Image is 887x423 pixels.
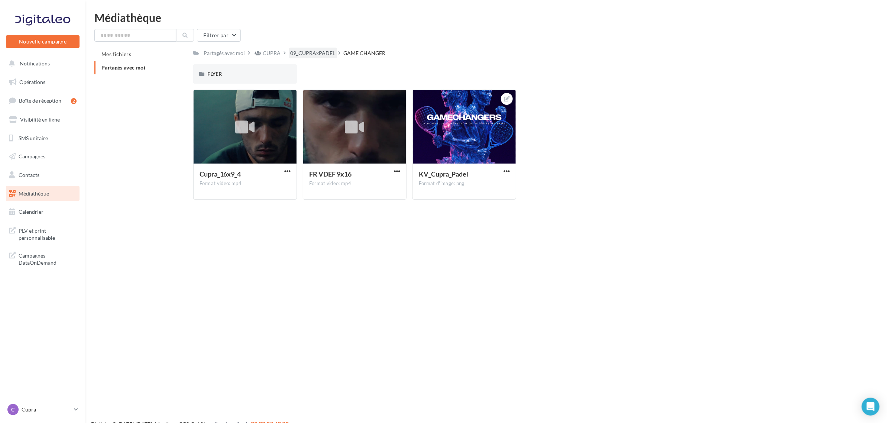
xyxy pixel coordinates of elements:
div: Format video: mp4 [200,180,291,187]
span: Boîte de réception [19,97,61,104]
a: Boîte de réception2 [4,93,81,109]
a: Opérations [4,74,81,90]
button: Nouvelle campagne [6,35,80,48]
span: Mes fichiers [101,51,131,57]
span: FR VDEF 9x16 [309,170,352,178]
span: FLYER [207,71,222,77]
div: GAME CHANGER [344,49,386,57]
span: Contacts [19,172,39,178]
span: Campagnes DataOnDemand [19,251,77,267]
div: Format video: mp4 [309,180,400,187]
span: SMS unitaire [19,135,48,141]
span: PLV et print personnalisable [19,226,77,242]
a: Campagnes DataOnDemand [4,248,81,269]
a: Campagnes [4,149,81,164]
div: 09_CUPRAxPADEL [291,49,336,57]
span: Campagnes [19,153,45,159]
button: Filtrer par [197,29,241,42]
span: Partagés avec moi [101,64,145,71]
button: Notifications [4,56,78,71]
span: C [12,406,15,413]
span: Opérations [19,79,45,85]
a: Médiathèque [4,186,81,201]
div: Partagés avec moi [204,49,245,57]
span: Médiathèque [19,190,49,197]
a: PLV et print personnalisable [4,223,81,245]
a: Calendrier [4,204,81,220]
a: Contacts [4,167,81,183]
span: Calendrier [19,209,43,215]
a: SMS unitaire [4,130,81,146]
div: Open Intercom Messenger [862,398,880,416]
div: 2 [71,98,77,104]
span: Notifications [20,60,50,67]
a: C Cupra [6,403,80,417]
span: Visibilité en ligne [20,116,60,123]
span: KV_Cupra_Padel [419,170,468,178]
p: Cupra [22,406,71,413]
a: Visibilité en ligne [4,112,81,127]
span: Cupra_16x9_4 [200,170,241,178]
div: Médiathèque [94,12,878,23]
div: CUPRA [263,49,281,57]
div: Format d'image: png [419,180,510,187]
